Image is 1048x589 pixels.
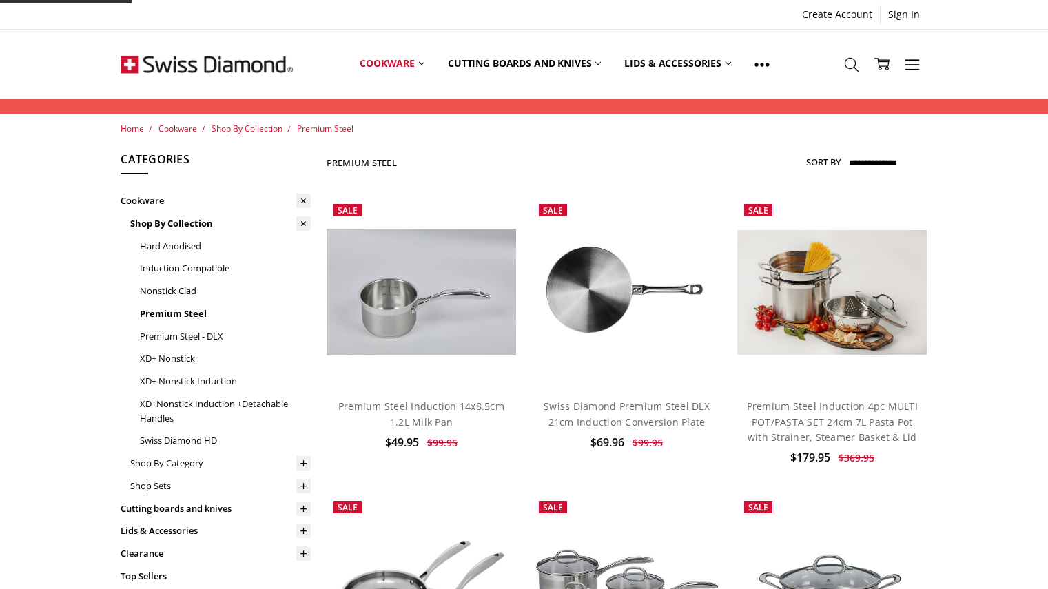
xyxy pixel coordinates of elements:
a: Shop By Collection [130,212,311,235]
a: Premium Steel Induction 14x8.5cm 1.2L Milk Pan [327,197,517,387]
a: XD+ Nonstick [140,347,311,370]
a: Clearance [121,542,311,565]
span: $49.95 [385,435,419,450]
a: Premium Steel Induction 4pc MULTI POT/PASTA SET 24cm 7L Pasta Pot with Strainer, Steamer Basket &... [747,400,918,444]
a: Cutting boards and knives [121,497,311,520]
img: Swiss Diamond Premium Steel DLX 21cm Induction Conversion Plate [532,197,722,387]
h1: Premium Steel [327,157,397,168]
a: Lids & Accessories [613,33,742,94]
a: Premium Steel - DLX [140,325,311,348]
span: $369.95 [839,451,874,464]
a: Premium Steel [297,123,353,134]
a: Premium Steel [140,302,311,325]
a: Premium Steel Induction 14x8.5cm 1.2L Milk Pan [338,400,504,428]
label: Sort By [806,151,841,173]
a: Shop By Category [130,452,311,475]
a: Swiss Diamond HD [140,429,311,452]
h5: Categories [121,151,311,174]
a: Shop Sets [130,475,311,497]
img: Free Shipping On Every Order [121,30,293,99]
a: Create Account [794,5,880,24]
a: Home [121,123,144,134]
a: Hard Anodised [140,235,311,258]
a: Swiss Diamond Premium Steel DLX 21cm Induction Conversion Plate [544,400,710,428]
a: Induction Compatible [140,257,311,280]
span: $69.96 [590,435,624,450]
a: Show All [743,33,781,95]
img: Premium Steel Induction 4pc MULTI POT/PASTA SET 24cm 7L Pasta Pot with Strainer, Steamer Basket &... [737,230,927,355]
a: Shop By Collection [212,123,282,134]
span: $99.95 [427,436,458,449]
span: Sale [338,205,358,216]
img: Premium Steel Induction 14x8.5cm 1.2L Milk Pan [327,229,517,355]
a: Cutting boards and knives [436,33,613,94]
a: Lids & Accessories [121,520,311,543]
a: XD+Nonstick Induction +Detachable Handles [140,393,311,430]
a: Cookware [158,123,197,134]
a: Sign In [881,5,927,24]
a: Cookware [121,189,311,212]
span: Sale [543,205,563,216]
a: Top Sellers [121,565,311,588]
a: Premium Steel Induction 4pc MULTI POT/PASTA SET 24cm 7L Pasta Pot with Strainer, Steamer Basket &... [737,197,927,387]
a: XD+ Nonstick Induction [140,370,311,393]
a: Nonstick Clad [140,280,311,302]
span: $179.95 [790,450,830,465]
span: Sale [748,502,768,513]
span: Sale [748,205,768,216]
span: $99.95 [633,436,663,449]
span: Sale [338,502,358,513]
span: Sale [543,502,563,513]
a: Cookware [348,33,436,94]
